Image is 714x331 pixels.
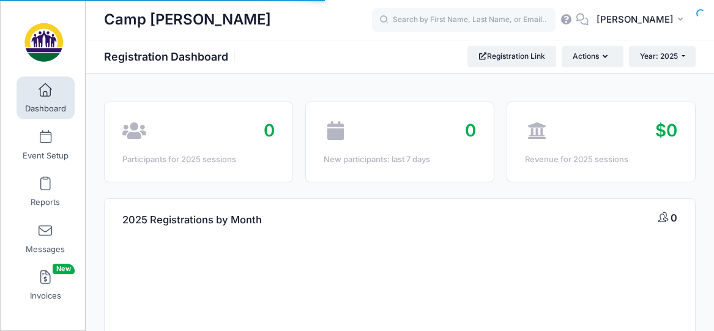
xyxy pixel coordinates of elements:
[589,6,696,34] button: [PERSON_NAME]
[25,104,66,114] span: Dashboard
[53,264,75,274] span: New
[324,154,476,166] div: New participants: last 7 days
[629,46,696,67] button: Year: 2025
[17,76,75,119] a: Dashboard
[26,244,65,255] span: Messages
[122,203,262,237] h4: 2025 Registrations by Month
[562,46,623,67] button: Actions
[264,120,275,141] span: 0
[104,6,271,34] h1: Camp [PERSON_NAME]
[31,198,60,208] span: Reports
[671,212,677,224] span: 0
[17,124,75,166] a: Event Setup
[17,264,75,307] a: InvoicesNew
[104,50,239,63] h1: Registration Dashboard
[1,13,86,71] a: Camp Helen Brachman
[597,13,674,26] span: [PERSON_NAME]
[655,120,677,141] span: $0
[30,291,61,302] span: Invoices
[467,46,556,67] a: Registration Link
[372,8,556,32] input: Search by First Name, Last Name, or Email...
[525,154,677,166] div: Revenue for 2025 sessions
[23,151,69,161] span: Event Setup
[640,51,678,61] span: Year: 2025
[21,19,67,65] img: Camp Helen Brachman
[122,154,275,166] div: Participants for 2025 sessions
[17,170,75,213] a: Reports
[17,217,75,260] a: Messages
[465,120,476,141] span: 0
